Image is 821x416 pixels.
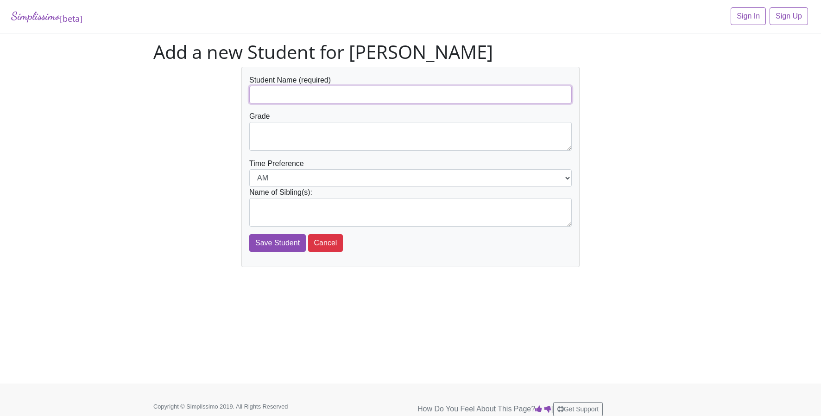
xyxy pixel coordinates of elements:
h1: Add a new Student for [PERSON_NAME] [153,41,668,63]
sub: [beta] [60,13,82,24]
a: Sign Up [770,7,808,25]
input: Save Student [249,234,306,252]
div: Name of Sibling(s): [249,187,572,227]
button: Cancel [308,234,343,252]
a: Sign In [731,7,766,25]
a: Simplissimo[beta] [11,7,82,26]
p: Copyright © Simplissimo 2019. All Rights Reserved [153,402,316,411]
div: Student Name (required) [249,75,572,103]
form: Time Preference [249,75,572,252]
div: Grade [249,111,572,151]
